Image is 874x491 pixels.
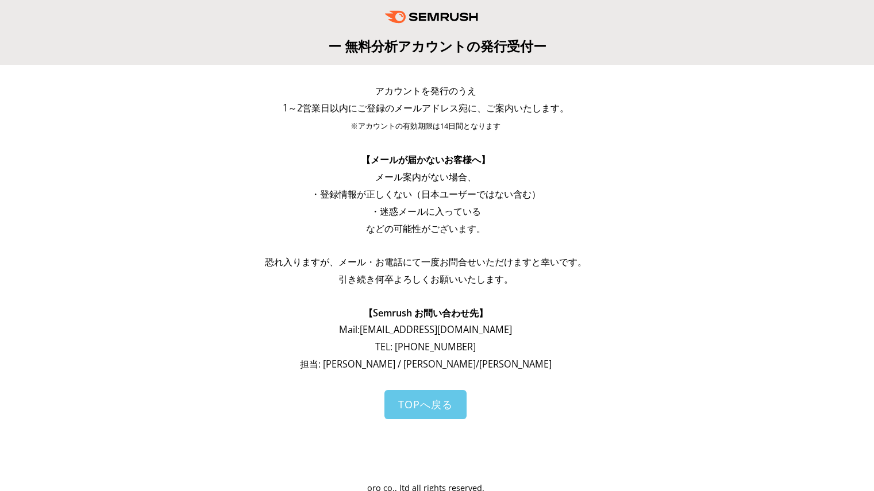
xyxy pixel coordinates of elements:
span: などの可能性がございます。 [366,222,486,235]
span: 恐れ入りますが、メール・お電話にて一度お問合せいただけますと幸いです。 [265,256,587,268]
span: ※アカウントの有効期限は14日間となります [351,121,500,131]
span: 【Semrush お問い合わせ先】 [364,307,488,319]
span: Mail: [EMAIL_ADDRESS][DOMAIN_NAME] [339,323,512,336]
span: ー 無料分析アカウントの発行受付ー [328,37,546,55]
span: ・登録情報が正しくない（日本ユーザーではない含む） [311,188,541,200]
span: アカウントを発行のうえ [375,84,476,97]
span: 1～2営業日以内にご登録のメールアドレス宛に、ご案内いたします。 [283,102,569,114]
span: TEL: [PHONE_NUMBER] [375,341,476,353]
span: メール案内がない場合、 [375,171,476,183]
span: 【メールが届かないお客様へ】 [361,153,490,166]
span: TOPへ戻る [398,397,453,411]
span: 引き続き何卒よろしくお願いいたします。 [338,273,513,285]
span: ・迷惑メールに入っている [371,205,481,218]
span: 担当: [PERSON_NAME] / [PERSON_NAME]/[PERSON_NAME] [300,358,552,370]
a: TOPへ戻る [384,390,467,419]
